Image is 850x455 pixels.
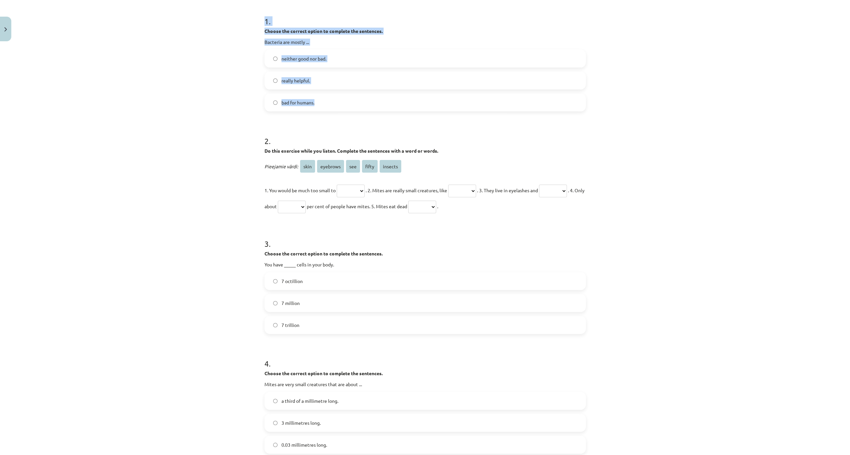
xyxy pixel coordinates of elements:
[477,187,538,193] span: . 3. They live in eyelashes and
[281,322,299,329] span: 7 trillion
[300,160,315,173] span: skin
[362,160,378,173] span: fifty
[281,278,303,285] span: 7 octillion
[264,28,383,34] strong: Choose the correct option to complete the sentences.
[4,27,7,32] img: icon-close-lesson-0947bae3869378f0d4975bcd49f059093ad1ed9edebbc8119c70593378902aed.svg
[273,279,277,283] input: 7 octillion
[273,57,277,61] input: neither good nor bad.
[437,203,438,209] span: .
[307,203,407,209] span: per cent of people have mites. 5. Mites eat dead
[273,301,277,305] input: 7 million
[264,125,586,145] h1: 2 .
[281,441,327,448] span: 0.03 millimetres long.
[264,370,383,376] strong: Choose the correct option to complete the sentences.
[264,381,586,388] p: Mites are very small creatures that are about ...
[273,323,277,327] input: 7 trillion
[264,347,586,368] h1: 4 .
[317,160,344,173] span: eyebrows
[273,100,277,105] input: bad for humans.
[273,399,277,403] input: a third of a millimetre long.
[281,77,310,84] span: really helpful.
[366,187,447,193] span: . 2. Mites are really small creatures, like
[281,55,326,62] span: neither good nor bad.
[273,421,277,425] input: 3 millimetres long.
[380,160,401,173] span: insects
[264,261,586,268] p: You have _____ cells in your body.
[281,419,321,426] span: 3 millimetres long.
[264,163,298,169] span: Pieejamie vārdi:
[264,5,586,26] h1: 1 .
[281,99,314,106] span: bad for humans.
[273,78,277,83] input: really helpful.
[281,397,338,404] span: a third of a millimetre long.
[264,250,383,256] strong: Choose the correct option to complete the sentences.
[264,227,586,248] h1: 3 .
[346,160,360,173] span: see
[264,148,438,154] strong: Do this exercise while you listen. Complete the sentences with a word or words.
[273,443,277,447] input: 0.03 millimetres long.
[264,39,586,46] p: Bacteria are mostly ...
[281,300,300,307] span: 7 million
[264,187,336,193] span: 1. You would be much too small to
